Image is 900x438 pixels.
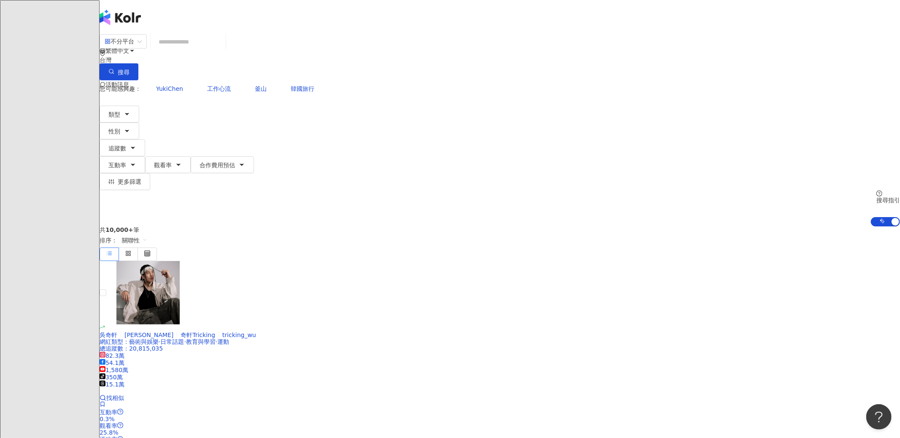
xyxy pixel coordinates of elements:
span: 搜尋 [118,69,130,76]
button: 類型 [100,106,139,122]
img: KOL Avatar [116,261,180,324]
span: 釜山 [255,85,267,92]
span: 活動訊息 [105,81,129,88]
div: 總追蹤數 ： 20,815,035 [100,345,900,352]
span: 互動率 [100,409,117,416]
button: YukiChen [147,80,192,97]
button: 搜尋 [100,63,138,80]
span: question-circle [117,409,123,415]
span: question-circle [117,422,123,428]
span: 觀看率 [100,422,117,429]
span: 找相似 [106,394,124,401]
span: 工作心流 [207,85,231,92]
span: 類型 [108,111,120,118]
span: 運動 [217,338,229,345]
span: [PERSON_NAME] [124,332,173,338]
span: 關聯性 [122,234,147,247]
span: tricking_wu [222,332,256,338]
button: 性別 [100,122,139,139]
div: 0.3% [100,416,900,422]
span: 82.3萬 [100,352,124,359]
span: 觀看率 [154,162,172,169]
span: 互動率 [108,162,126,169]
span: 更多篩選 [118,178,141,185]
span: 韓國旅行 [291,85,314,92]
span: 10,000+ [105,226,133,233]
button: 追蹤數 [100,139,145,156]
span: YukiChen [156,85,183,92]
button: 工作心流 [198,80,240,97]
span: · [216,338,217,345]
span: 教育與學習 [186,338,216,345]
button: 更多篩選 [100,173,150,190]
button: 釜山 [246,80,276,97]
div: 25.8% [100,429,900,436]
button: 觀看率 [145,156,191,173]
a: 找相似 [100,394,124,401]
div: 網紅類型 ： [100,338,900,345]
span: 350萬 [100,374,123,381]
span: environment [100,50,105,56]
span: 1,580萬 [100,367,128,373]
span: appstore [105,38,111,44]
div: 搜尋指引 [876,197,900,204]
span: 15.1萬 [100,381,124,388]
div: 排序： [100,233,900,248]
iframe: Help Scout Beacon - Open [866,404,892,430]
div: 台灣 [100,57,900,63]
span: 54.1萬 [100,359,124,366]
span: 您可能感興趣： [100,85,141,92]
button: 合作費用預估 [191,156,254,173]
span: 吳奇軒 [100,332,117,338]
div: 共 筆 [100,226,900,233]
span: question-circle [876,190,882,196]
button: 互動率 [100,156,145,173]
span: 藝術與娛樂 [129,338,159,345]
button: 韓國旅行 [282,80,323,97]
span: 追蹤數 [108,145,126,152]
span: · [159,338,160,345]
img: logo [100,10,141,25]
span: · [184,338,186,345]
span: 合作費用預估 [200,162,235,169]
span: 性別 [108,128,120,135]
span: 奇軒Tricking [181,332,215,338]
div: 不分平台 [105,35,134,48]
span: 日常話題 [160,338,184,345]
